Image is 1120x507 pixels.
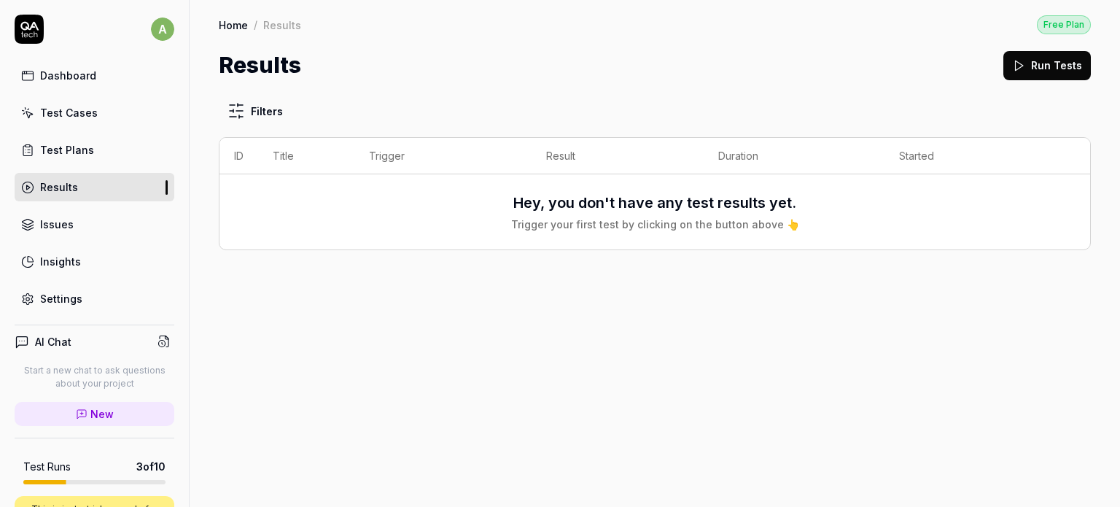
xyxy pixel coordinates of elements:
[35,334,71,349] h4: AI Chat
[15,210,174,239] a: Issues
[219,49,301,82] h1: Results
[40,105,98,120] div: Test Cases
[1003,51,1091,80] button: Run Tests
[40,291,82,306] div: Settings
[40,217,74,232] div: Issues
[704,138,884,174] th: Duration
[136,459,166,474] span: 3 of 10
[258,138,354,174] th: Title
[151,15,174,44] button: a
[15,61,174,90] a: Dashboard
[513,192,796,214] h3: Hey, you don't have any test results yet.
[40,142,94,158] div: Test Plans
[15,285,174,313] a: Settings
[219,96,292,125] button: Filters
[354,138,532,174] th: Trigger
[40,254,81,269] div: Insights
[263,18,301,32] div: Results
[90,406,114,422] span: New
[1037,15,1091,34] button: Free Plan
[15,402,174,426] a: New
[15,98,174,127] a: Test Cases
[15,364,174,390] p: Start a new chat to ask questions about your project
[511,217,799,232] div: Trigger your first test by clicking on the button above 👆
[219,18,248,32] a: Home
[23,460,71,473] h5: Test Runs
[151,18,174,41] span: a
[15,173,174,201] a: Results
[40,179,78,195] div: Results
[15,247,174,276] a: Insights
[219,138,258,174] th: ID
[254,18,257,32] div: /
[15,136,174,164] a: Test Plans
[884,138,1061,174] th: Started
[532,138,704,174] th: Result
[40,68,96,83] div: Dashboard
